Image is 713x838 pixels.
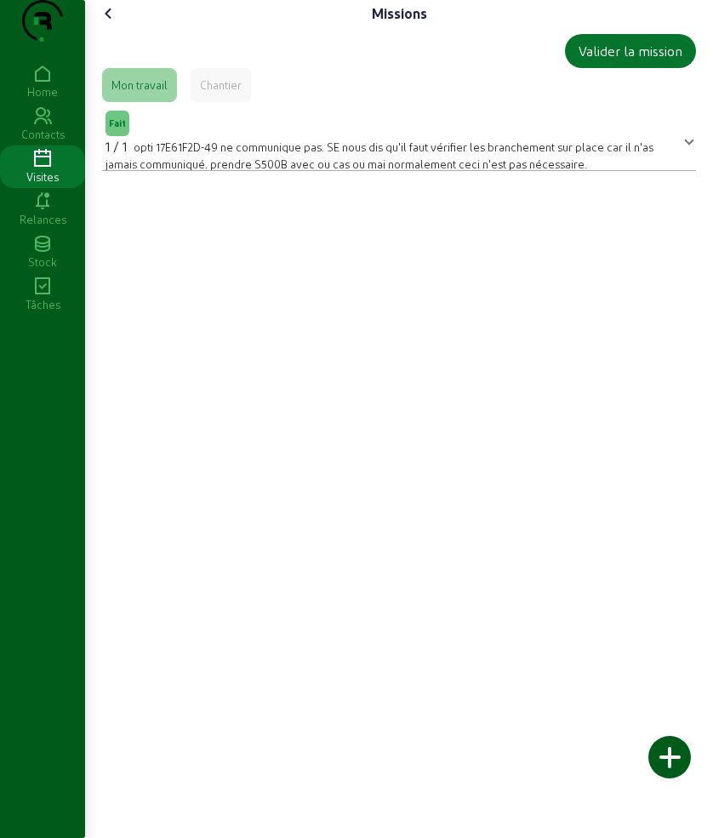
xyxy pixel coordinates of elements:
div: Mon travail [111,77,168,93]
div: Missions [372,3,427,24]
span: opti 17E61F2D-49 ne communique pas. SE nous dis qu'il faut vérifier les branchement sur place car... [106,140,653,170]
div: Valider la mission [579,41,682,61]
span: Fait [109,117,126,129]
mat-expansion-panel-header: Fait1 / 1opti 17E61F2D-49 ne communique pas. SE nous dis qu'il faut vérifier les branchement sur ... [102,116,696,163]
span: 1 / 1 [106,138,127,154]
div: Chantier [200,77,242,93]
button: Valider la mission [565,34,696,68]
